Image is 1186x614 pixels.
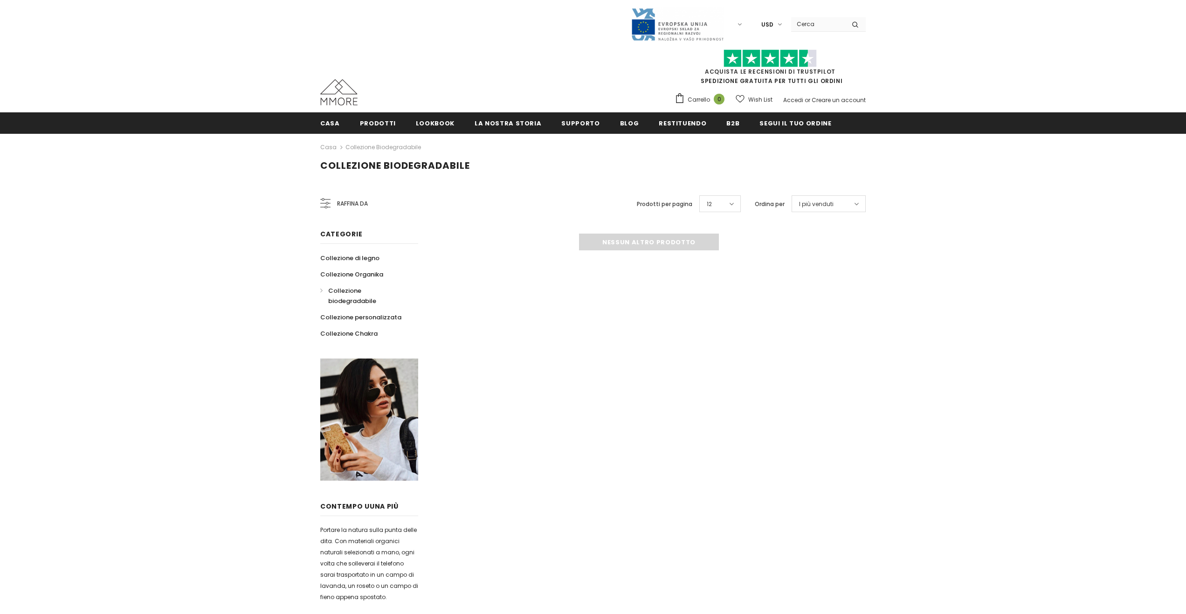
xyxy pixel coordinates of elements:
[707,200,712,209] span: 12
[320,254,379,262] span: Collezione di legno
[631,20,724,28] a: Javni Razpis
[320,270,383,279] span: Collezione Organika
[620,119,639,128] span: Blog
[748,95,772,104] span: Wish List
[345,143,421,151] a: Collezione biodegradabile
[320,329,378,338] span: Collezione Chakra
[659,112,706,133] a: Restituendo
[705,68,835,76] a: Acquista le recensioni di TrustPilot
[726,119,739,128] span: B2B
[328,286,376,305] span: Collezione biodegradabile
[320,142,337,153] a: Casa
[736,91,772,108] a: Wish List
[805,96,810,104] span: or
[783,96,803,104] a: Accedi
[714,94,724,104] span: 0
[631,7,724,41] img: Javni Razpis
[659,119,706,128] span: Restituendo
[759,112,831,133] a: Segui il tuo ordine
[475,112,541,133] a: La nostra storia
[320,112,340,133] a: Casa
[320,250,379,266] a: Collezione di legno
[561,119,600,128] span: supporto
[320,325,378,342] a: Collezione Chakra
[637,200,692,209] label: Prodotti per pagina
[726,112,739,133] a: B2B
[416,119,455,128] span: Lookbook
[320,229,362,239] span: Categorie
[561,112,600,133] a: supporto
[475,119,541,128] span: La nostra storia
[360,119,396,128] span: Prodotti
[755,200,785,209] label: Ordina per
[360,112,396,133] a: Prodotti
[320,524,418,603] p: Portare la natura sulla punta delle dita. Con materiali organici naturali selezionati a mano, ogn...
[675,54,866,85] span: SPEDIZIONE GRATUITA PER TUTTI GLI ORDINI
[320,283,408,309] a: Collezione biodegradabile
[791,17,845,31] input: Search Site
[761,20,773,29] span: USD
[724,49,817,68] img: Fidati di Pilot Stars
[812,96,866,104] a: Creare un account
[759,119,831,128] span: Segui il tuo ordine
[320,266,383,283] a: Collezione Organika
[620,112,639,133] a: Blog
[320,502,399,511] span: contempo uUna più
[320,313,401,322] span: Collezione personalizzata
[688,95,710,104] span: Carrello
[320,309,401,325] a: Collezione personalizzata
[416,112,455,133] a: Lookbook
[320,79,358,105] img: Casi MMORE
[320,119,340,128] span: Casa
[675,93,729,107] a: Carrello 0
[799,200,834,209] span: I più venduti
[337,199,368,209] span: Raffina da
[320,159,470,172] span: Collezione biodegradabile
